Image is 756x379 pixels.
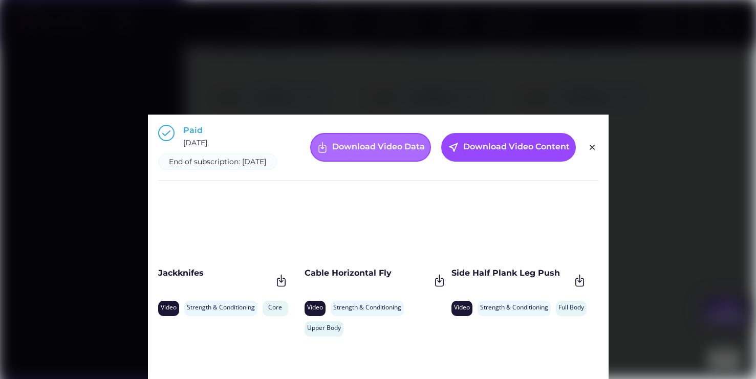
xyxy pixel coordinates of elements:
div: [DATE] [183,138,207,148]
div: Download Video Content [463,141,570,153]
div: End of subscription: [DATE] [169,157,266,167]
div: Side Half Plank Leg Push [451,267,570,279]
img: Group%201000002397.svg [158,125,175,141]
img: Frame.svg [433,274,446,287]
img: Frame.svg [573,274,587,287]
div: Paid [183,125,203,136]
iframe: Women's_Hormonal_Health_and_Nutrition_Part_1_-_The_Menstruation_Phase_by_Renata [305,191,446,260]
div: Jackknifes [158,267,272,279]
iframe: Women's_Hormonal_Health_and_Nutrition_Part_1_-_The_Menstruation_Phase_by_Renata [158,191,288,260]
button: near_me [447,141,460,153]
div: Cable Horizontal Fly [305,267,430,279]
div: Video [307,303,323,312]
div: Video [454,303,470,312]
img: Frame.svg [274,274,288,287]
img: Frame%20%287%29.svg [316,141,329,153]
div: Full Body [558,303,584,312]
div: Strength & Conditioning [187,303,255,312]
div: Strength & Conditioning [333,303,401,312]
div: Upper Body [307,324,341,332]
img: Chat attention grabber [4,4,55,43]
div: Core [265,303,286,312]
div: Download Video Data [332,141,425,153]
div: Strength & Conditioning [480,303,548,312]
iframe: chat widget [697,292,748,339]
iframe: Women's_Hormonal_Health_and_Nutrition_Part_1_-_The_Menstruation_Phase_by_Renata [451,191,587,260]
img: Group%201000002326.svg [586,141,598,153]
iframe: chat widget [713,338,746,369]
div: Video [161,303,177,312]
